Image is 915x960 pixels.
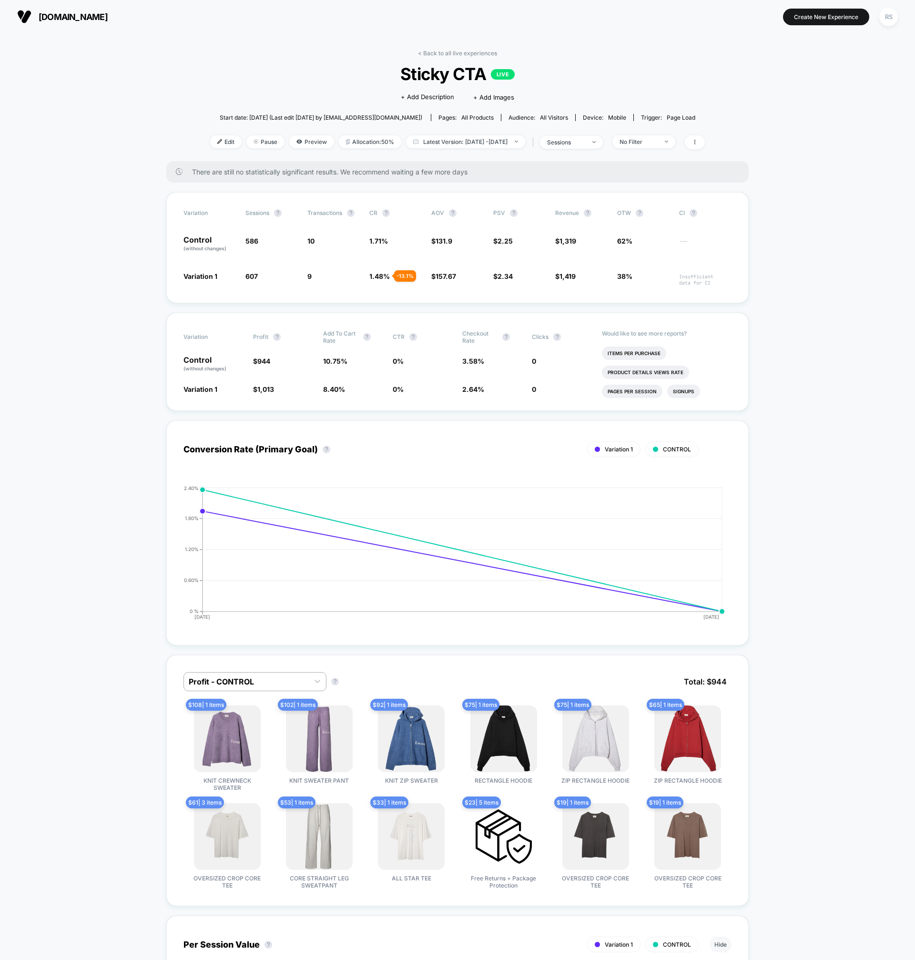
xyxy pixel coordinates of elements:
span: RECTANGLE HOODIE [475,777,532,784]
button: ? [636,209,643,217]
span: Page Load [667,114,695,121]
tspan: 1.20% [185,546,199,552]
span: 2.34 [498,272,513,280]
span: $ 61 | 3 items [186,797,224,808]
span: $ 92 | 1 items [370,699,408,711]
img: OVERSIZED CROP CORE TEE [194,803,261,870]
span: + Add Description [401,92,454,102]
img: ZIP RECTANGLE HOODIE [562,705,629,772]
img: OVERSIZED CROP CORE TEE [654,803,721,870]
img: ALL STAR TEE [378,803,445,870]
span: Variation 1 [605,941,633,948]
button: RS [876,7,901,27]
span: Variation 1 [183,385,217,393]
span: $ 33 | 1 items [370,797,408,808]
tspan: 1.80% [185,515,199,521]
span: $ [493,237,513,245]
img: end [592,141,596,143]
img: KNIT SWEATER PANT [286,705,353,772]
img: RECTANGLE HOODIE [470,705,537,772]
span: AOV [431,209,444,216]
span: ALL STAR TEE [392,875,431,882]
span: $ 102 | 1 items [278,699,318,711]
span: Free Returns + Package Protection [468,875,539,889]
span: Allocation: 50% [339,135,401,148]
span: ZIP RECTANGLE HOODIE [654,777,722,784]
div: sessions [547,139,585,146]
span: Insufficient data for CI [679,274,732,286]
span: $ 108 | 1 items [186,699,226,711]
span: Start date: [DATE] (Last edit [DATE] by [EMAIL_ADDRESS][DOMAIN_NAME]) [220,114,422,121]
span: Variation 1 [183,272,217,280]
div: CONVERSION_RATE [174,485,722,628]
span: 157.67 [436,272,456,280]
span: 131.9 [436,237,452,245]
button: Hide [710,937,732,952]
span: $ 19 | 1 items [554,797,591,808]
img: Visually logo [17,10,31,24]
span: all products [461,114,494,121]
span: 38% [617,272,632,280]
div: - 13.1 % [394,270,416,282]
button: ? [323,446,330,453]
span: Pause [246,135,285,148]
span: 9 [307,272,312,280]
span: Checkout Rate [462,330,498,344]
span: $ [253,357,270,365]
span: [DOMAIN_NAME] [39,12,108,22]
li: Signups [667,385,700,398]
span: Device: [575,114,633,121]
span: Add To Cart Rate [323,330,358,344]
button: ? [553,333,561,341]
span: 10.75 % [323,357,347,365]
button: ? [449,209,457,217]
button: ? [382,209,390,217]
span: 2.64 % [462,385,484,393]
div: Trigger: [641,114,695,121]
span: 1,419 [559,272,576,280]
a: < Back to all live experiences [418,50,497,57]
span: $ 65 | 1 items [647,699,684,711]
span: (without changes) [183,366,226,371]
div: RS [879,8,898,26]
button: ? [264,941,272,949]
img: end [665,141,668,143]
div: Pages: [438,114,494,121]
tspan: [DATE] [704,614,720,620]
span: All Visitors [540,114,568,121]
span: Latest Version: [DATE] - [DATE] [406,135,525,148]
tspan: [DATE] [194,614,210,620]
span: $ [493,272,513,280]
span: There are still no statistically significant results. We recommend waiting a few more days [192,168,730,176]
button: ? [502,333,510,341]
span: 0 % [393,385,404,393]
img: end [515,141,518,143]
span: $ 75 | 1 items [554,699,591,711]
img: KNIT CREWNECK SWEATER [194,705,261,772]
div: Audience: [508,114,568,121]
p: LIVE [491,69,515,80]
div: No Filter [620,138,658,145]
span: OVERSIZED CROP CORE TEE [652,875,723,889]
span: CI [679,209,732,217]
span: | [530,135,540,149]
button: ? [690,209,697,217]
span: Total: $ 944 [679,672,732,691]
span: (without changes) [183,245,226,251]
span: 8.40 % [323,385,345,393]
span: Sticky CTA [235,64,680,84]
span: 1.71 % [369,237,388,245]
span: PSV [493,209,505,216]
span: OVERSIZED CROP CORE TEE [560,875,631,889]
button: ? [363,333,371,341]
span: --- [679,238,732,252]
span: Revenue [555,209,579,216]
span: 586 [245,237,258,245]
tspan: 2.40% [184,485,199,490]
li: Items Per Purchase [602,347,666,360]
span: Variation [183,209,236,217]
span: $ [555,237,576,245]
span: 10 [307,237,315,245]
span: 3.58 % [462,357,484,365]
span: 1.48 % [369,272,390,280]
